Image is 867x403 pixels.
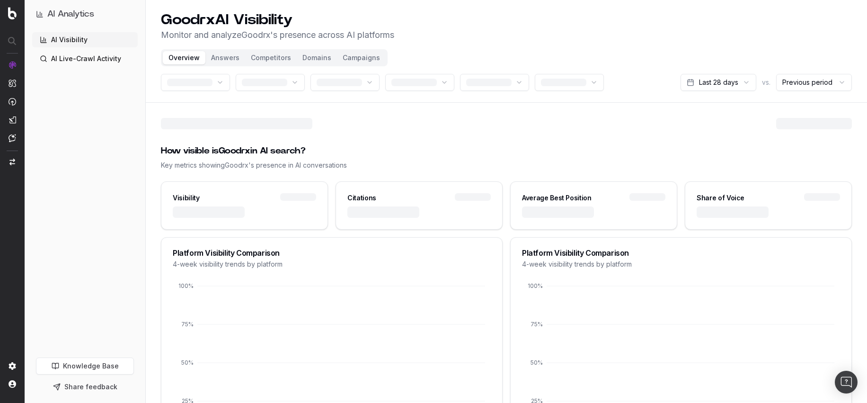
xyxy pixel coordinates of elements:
[9,362,16,370] img: Setting
[36,378,134,395] button: Share feedback
[835,371,858,394] div: Open Intercom Messenger
[522,193,592,203] div: Average Best Position
[163,51,205,64] button: Overview
[531,359,543,366] tspan: 50%
[245,51,297,64] button: Competitors
[9,98,16,106] img: Activation
[205,51,245,64] button: Answers
[337,51,386,64] button: Campaigns
[347,193,376,203] div: Citations
[47,8,94,21] h1: AI Analytics
[9,380,16,388] img: My account
[762,78,770,87] span: vs.
[161,144,852,158] div: How visible is Goodrx in AI search?
[173,260,491,269] div: 4-week visibility trends by platform
[181,321,194,328] tspan: 75%
[9,116,16,124] img: Studio
[522,260,840,269] div: 4-week visibility trends by platform
[522,249,840,257] div: Platform Visibility Comparison
[697,193,744,203] div: Share of Voice
[161,28,394,42] p: Monitor and analyze Goodrx 's presence across AI platforms
[36,358,134,375] a: Knowledge Base
[36,8,134,21] button: AI Analytics
[9,134,16,142] img: Assist
[9,159,15,165] img: Switch project
[32,32,138,47] a: AI Visibility
[161,161,852,170] div: Key metrics showing Goodrx 's presence in AI conversations
[528,282,543,289] tspan: 100%
[531,321,543,328] tspan: 75%
[9,61,16,69] img: Analytics
[9,79,16,87] img: Intelligence
[178,282,194,289] tspan: 100%
[173,249,491,257] div: Platform Visibility Comparison
[173,193,200,203] div: Visibility
[181,359,194,366] tspan: 50%
[8,7,17,19] img: Botify logo
[297,51,337,64] button: Domains
[32,51,138,66] a: AI Live-Crawl Activity
[161,11,394,28] h1: Goodrx AI Visibility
